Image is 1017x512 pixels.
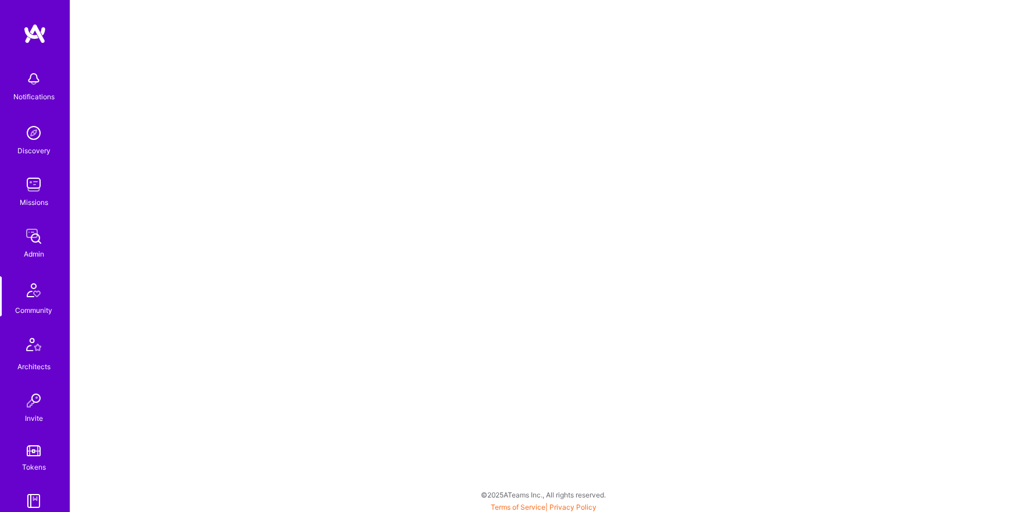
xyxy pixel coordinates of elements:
[20,276,48,304] img: Community
[22,225,45,248] img: admin teamwork
[491,503,545,511] a: Terms of Service
[22,389,45,412] img: Invite
[15,304,52,316] div: Community
[491,503,596,511] span: |
[23,23,46,44] img: logo
[22,121,45,145] img: discovery
[22,173,45,196] img: teamwork
[20,196,48,208] div: Missions
[17,145,51,157] div: Discovery
[22,67,45,91] img: bell
[25,412,43,424] div: Invite
[549,503,596,511] a: Privacy Policy
[70,480,1017,509] div: © 2025 ATeams Inc., All rights reserved.
[17,360,51,373] div: Architects
[13,91,55,103] div: Notifications
[24,248,44,260] div: Admin
[22,461,46,473] div: Tokens
[27,445,41,456] img: tokens
[20,333,48,360] img: Architects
